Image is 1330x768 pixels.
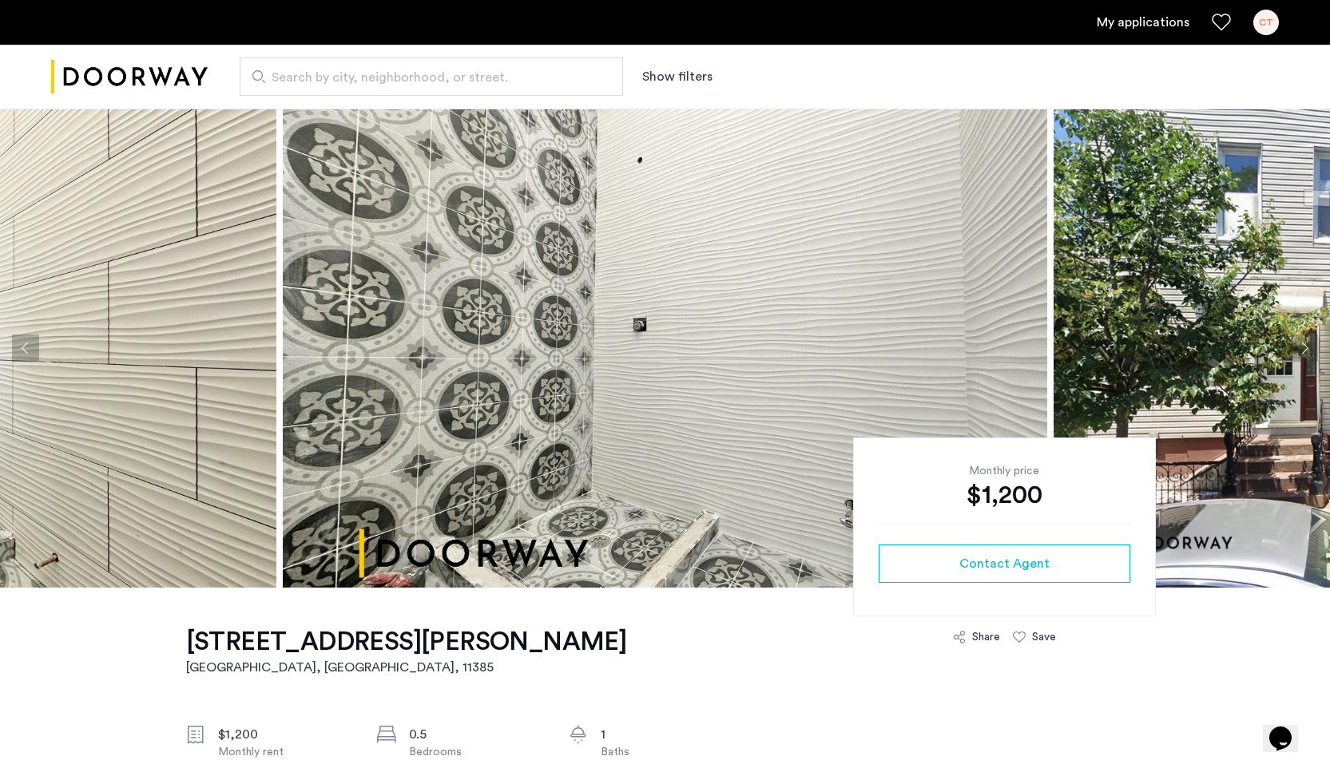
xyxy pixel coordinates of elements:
span: Contact Agent [959,554,1050,573]
button: button [879,544,1130,583]
div: Share [972,629,1000,645]
a: Favorites [1212,13,1231,32]
input: Apartment Search [240,57,623,96]
span: Search by city, neighborhood, or street. [272,68,578,87]
img: logo [51,47,208,107]
a: [STREET_ADDRESS][PERSON_NAME][GEOGRAPHIC_DATA], [GEOGRAPHIC_DATA], 11385 [186,626,627,677]
div: Save [1032,629,1056,645]
div: Baths [601,744,735,760]
div: $1,200 [218,725,352,744]
button: Next apartment [1291,335,1318,362]
h1: [STREET_ADDRESS][PERSON_NAME] [186,626,627,658]
a: My application [1097,13,1189,32]
img: apartment [283,109,1047,588]
h2: [GEOGRAPHIC_DATA], [GEOGRAPHIC_DATA] , 11385 [186,658,627,677]
div: CT [1253,10,1279,35]
div: $1,200 [879,479,1130,511]
a: Cazamio logo [51,47,208,107]
div: 1 [601,725,735,744]
button: Previous apartment [12,335,39,362]
div: Bedrooms [409,744,543,760]
button: Show or hide filters [642,67,713,86]
div: 0.5 [409,725,543,744]
iframe: chat widget [1263,704,1314,752]
div: Monthly price [879,463,1130,479]
div: Monthly rent [218,744,352,760]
